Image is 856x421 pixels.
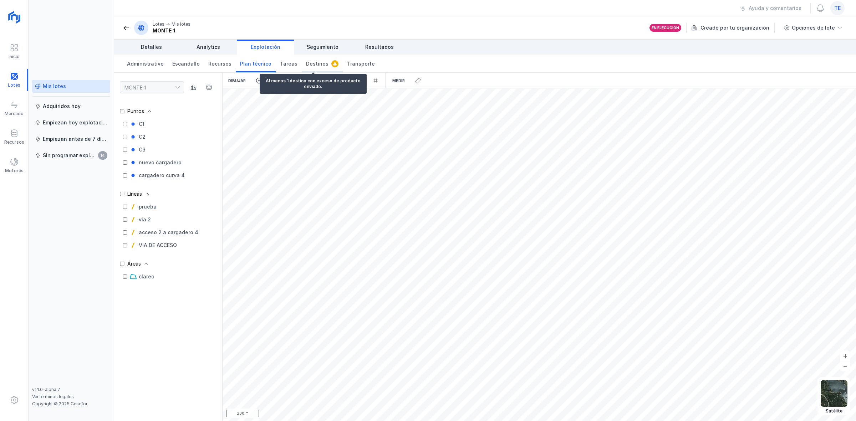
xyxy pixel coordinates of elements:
a: Recursos [204,55,236,72]
a: Escandallo [168,55,204,72]
div: Motores [5,168,24,174]
a: Detalles [123,40,180,55]
span: Tareas [280,60,297,67]
div: Sin programar explotación [43,152,96,159]
div: C1 [139,120,144,128]
div: Copyright © 2025 Cesefor [32,401,110,407]
div: Mis lotes [172,21,190,27]
div: C3 [139,146,146,153]
div: Ayuda y comentarios [749,5,801,12]
div: Líneas [127,190,150,197]
div: Mis lotes [43,83,66,90]
a: Tareas [276,55,302,72]
a: Transporte [343,55,379,72]
span: Resultados [365,43,394,51]
a: Ver términos legales [32,394,74,399]
div: Lotes [153,21,164,27]
a: Plan técnico [236,55,276,72]
span: te [834,5,841,12]
div: Empiezan hoy explotación [43,119,107,126]
div: acceso 2 a cargadero 4 [139,229,198,236]
div: Creado por tu organización [691,22,776,33]
a: Seguimiento [294,40,351,55]
div: C2 [139,133,146,140]
button: Ayuda y comentarios [735,2,806,14]
div: nuevo cargadero [139,159,182,166]
span: Recursos [208,60,231,67]
div: Adquiridos hoy [43,103,81,110]
span: Transporte [347,60,375,67]
div: Al menos 1 destino con exceso de producto enviado. [260,74,367,94]
div: VIA DE ACCESO [139,242,177,249]
div: Empiezan antes de 7 días [43,135,107,143]
a: Adquiridos hoy [32,100,110,113]
a: Empiezan hoy explotación [32,116,110,129]
span: Destinos [306,60,328,67]
div: Puntos [127,108,152,115]
span: 14 [98,151,107,160]
span: Administrativo [127,60,164,67]
button: + [840,350,850,361]
span: Analytics [197,43,220,51]
div: clareo [139,273,154,280]
span: Seguimiento [307,43,338,51]
span: Detalles [141,43,162,51]
div: Opciones de lote [792,24,835,31]
a: Mis lotes [32,80,110,93]
a: Sin programar explotación14 [32,149,110,162]
span: Explotación [251,43,280,51]
a: Administrativo [123,55,168,72]
div: via 2 [139,216,151,223]
div: Dibujar [223,73,251,88]
img: logoRight.svg [5,8,23,26]
div: Medir [387,73,411,88]
span: Plan técnico [240,60,271,67]
a: Resultados [351,40,408,55]
div: Satélite [821,408,847,414]
div: En ejecución [652,25,679,30]
div: cargadero curva 4 [139,172,185,179]
div: Mercado [5,111,24,117]
div: Inicio [9,54,20,60]
div: Recursos [4,139,24,145]
a: Analytics [180,40,237,55]
button: – [840,361,850,371]
div: prueba [139,203,157,210]
div: MONTE 1 [153,27,190,34]
img: satellite.webp [821,380,847,407]
div: Áreas [127,260,149,267]
a: Empiezan antes de 7 días [32,133,110,145]
a: Explotación [237,40,294,55]
span: Escandallo [172,60,200,67]
a: Destinos [302,55,343,72]
div: v1.1.0-alpha.7 [32,387,110,392]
